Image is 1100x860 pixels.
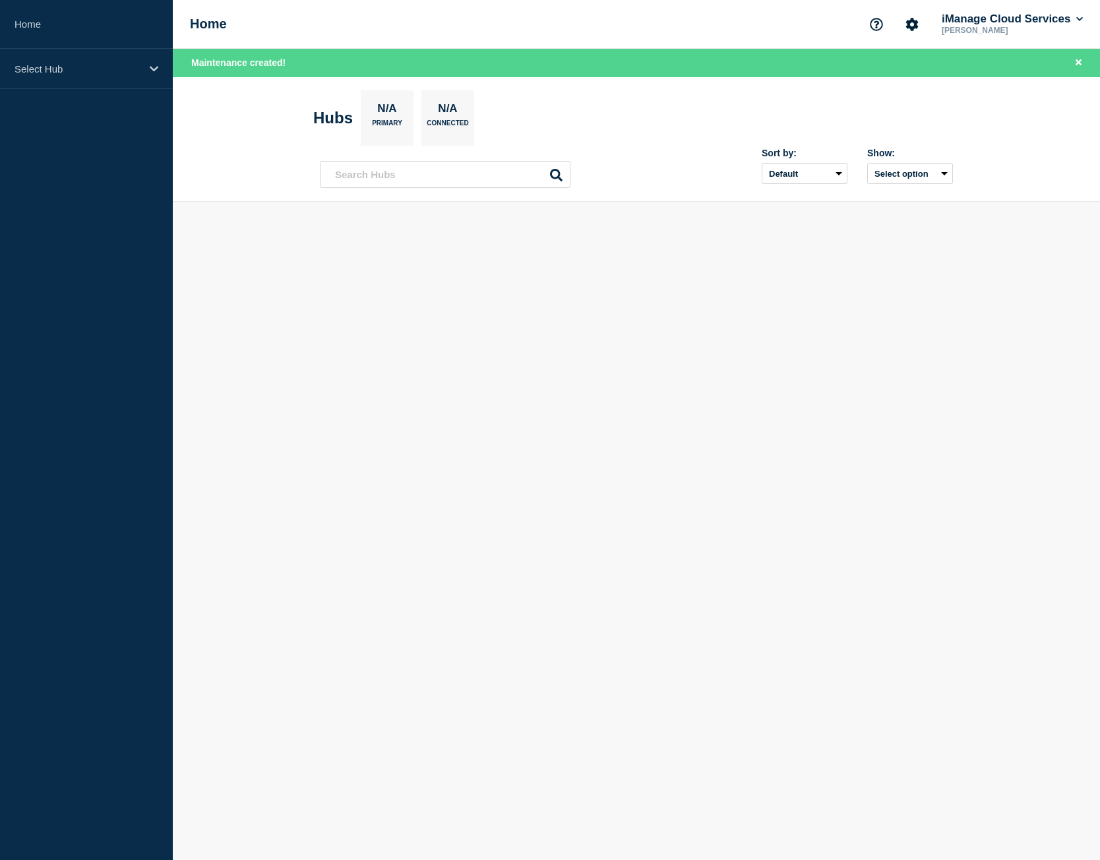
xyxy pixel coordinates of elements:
[15,63,141,75] p: Select Hub
[427,119,468,133] p: Connected
[762,148,847,158] div: Sort by:
[433,102,462,119] p: N/A
[190,16,227,32] h1: Home
[939,13,1085,26] button: iManage Cloud Services
[372,119,402,133] p: Primary
[939,26,1076,35] p: [PERSON_NAME]
[863,11,890,38] button: Support
[867,163,953,184] button: Select option
[762,163,847,184] select: Sort by
[898,11,926,38] button: Account settings
[373,102,402,119] p: N/A
[191,57,286,68] span: Maintenance created!
[1070,55,1087,71] button: Close banner
[313,109,353,127] h2: Hubs
[867,148,953,158] div: Show:
[320,161,570,188] input: Search Hubs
